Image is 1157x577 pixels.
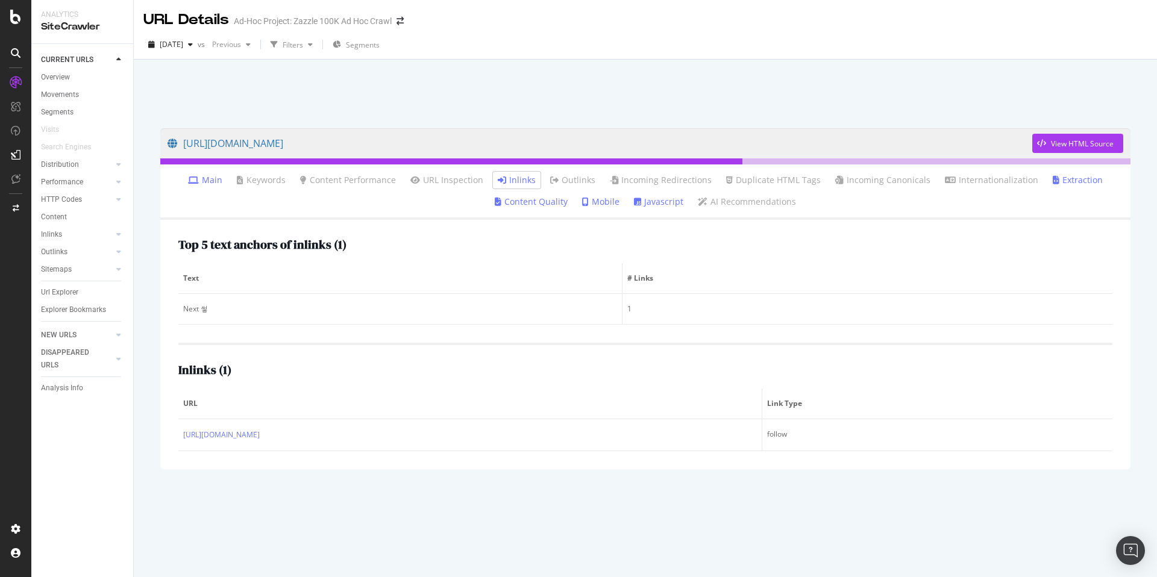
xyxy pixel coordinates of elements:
[41,176,113,189] a: Performance
[41,304,125,316] a: Explorer Bookmarks
[41,71,70,84] div: Overview
[835,174,930,186] a: Incoming Canonicals
[1116,536,1145,565] div: Open Intercom Messenger
[410,174,483,186] a: URL Inspection
[41,228,113,241] a: Inlinks
[41,346,102,372] div: DISAPPEARED URLS
[762,419,1112,451] td: follow
[41,228,62,241] div: Inlinks
[1032,134,1123,153] button: View HTML Source
[627,273,1105,284] span: # Links
[41,193,113,206] a: HTTP Codes
[41,141,91,154] div: Search Engines
[41,54,93,66] div: CURRENT URLS
[183,429,260,441] a: [URL][DOMAIN_NAME]
[188,174,222,186] a: Main
[41,286,78,299] div: Url Explorer
[41,246,113,258] a: Outlinks
[41,141,103,154] a: Search Engines
[41,286,125,299] a: Url Explorer
[41,329,77,342] div: NEW URLS
[41,123,59,136] div: Visits
[41,89,125,101] a: Movements
[634,196,683,208] a: Javascript
[41,123,71,136] a: Visits
[41,246,67,258] div: Outlinks
[41,382,83,395] div: Analysis Info
[495,196,568,208] a: Content Quality
[207,35,256,54] button: Previous
[41,193,82,206] div: HTTP Codes
[160,39,183,49] span: 2025 Aug. 22nd
[1053,174,1103,186] a: Extraction
[41,89,79,101] div: Movements
[41,54,113,66] a: CURRENT URLS
[726,174,821,186] a: Duplicate HTML Tags
[178,238,346,251] h2: Top 5 text anchors of inlinks ( 1 )
[41,71,125,84] a: Overview
[627,304,1108,314] div: 1
[41,158,113,171] a: Distribution
[41,10,124,20] div: Analytics
[168,128,1032,158] a: [URL][DOMAIN_NAME]
[178,363,231,376] h2: Inlinks ( 1 )
[183,304,617,314] div: Next 쎃
[143,35,198,54] button: [DATE]
[41,346,113,372] a: DISAPPEARED URLS
[41,106,125,119] a: Segments
[41,106,74,119] div: Segments
[237,174,286,186] a: Keywords
[207,39,241,49] span: Previous
[234,15,392,27] div: Ad-Hoc Project: Zazzle 100K Ad Hoc Crawl
[41,263,72,276] div: Sitemaps
[41,329,113,342] a: NEW URLS
[41,382,125,395] a: Analysis Info
[41,211,67,223] div: Content
[498,174,536,186] a: Inlinks
[945,174,1038,186] a: Internationalization
[41,304,106,316] div: Explorer Bookmarks
[550,174,595,186] a: Outlinks
[300,174,396,186] a: Content Performance
[397,17,404,25] div: arrow-right-arrow-left
[183,398,754,409] span: URL
[1051,139,1114,149] div: View HTML Source
[198,39,207,49] span: vs
[698,196,796,208] a: AI Recommendations
[767,398,1105,409] span: Link Type
[582,196,619,208] a: Mobile
[41,158,79,171] div: Distribution
[41,263,113,276] a: Sitemaps
[610,174,712,186] a: Incoming Redirections
[41,211,125,223] a: Content
[41,176,83,189] div: Performance
[143,10,229,30] div: URL Details
[183,273,614,284] span: Text
[266,35,318,54] button: Filters
[283,40,303,50] div: Filters
[41,20,124,34] div: SiteCrawler
[346,40,380,50] span: Segments
[328,35,384,54] button: Segments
